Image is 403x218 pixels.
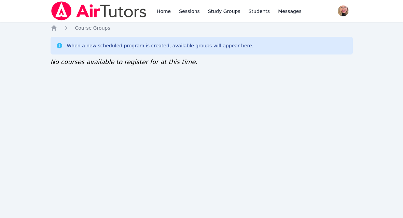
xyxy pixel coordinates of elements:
[51,25,353,31] nav: Breadcrumb
[278,8,302,15] span: Messages
[67,42,254,49] div: When a new scheduled program is created, available groups will appear here.
[51,58,198,65] span: No courses available to register for at this time.
[51,1,147,20] img: Air Tutors
[75,25,110,31] a: Course Groups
